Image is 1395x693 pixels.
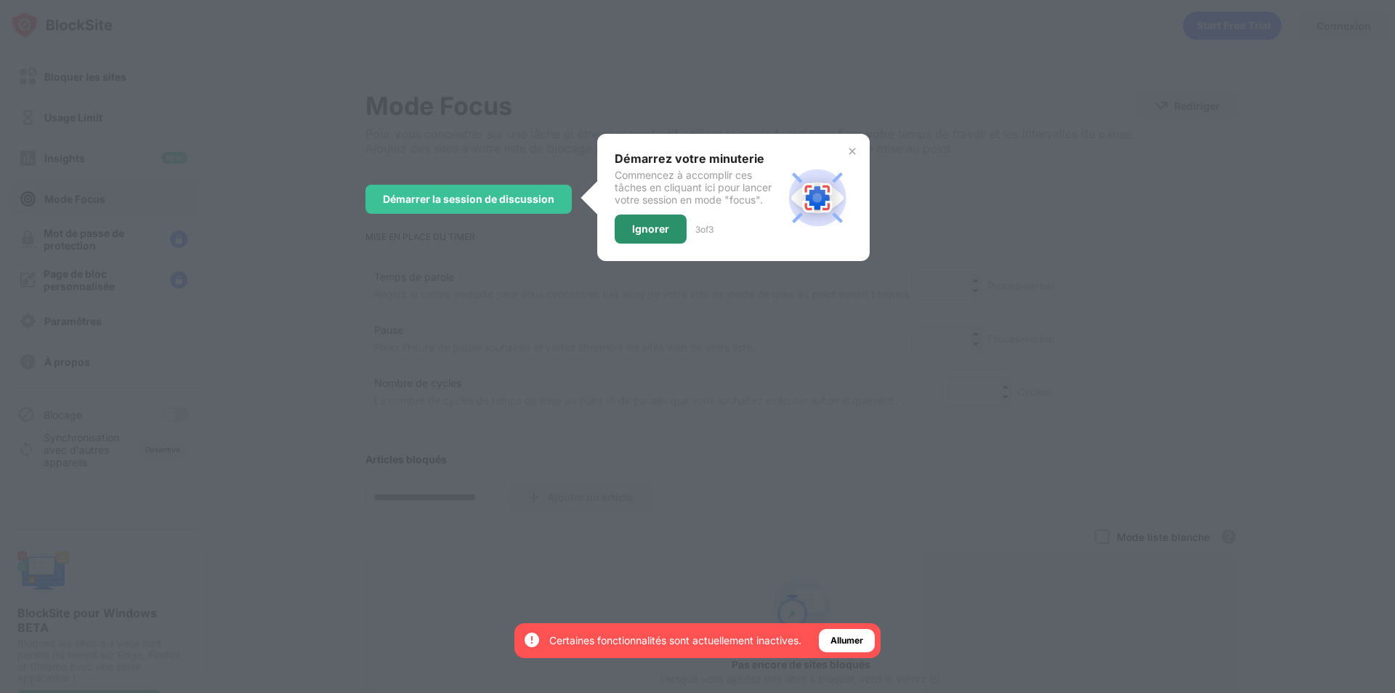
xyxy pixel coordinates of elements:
[615,169,783,206] div: Commencez à accomplir ces tâches en cliquant ici pour lancer votre session en mode "focus".
[830,633,863,648] div: Allumer
[523,631,541,649] img: error-circle-white.svg
[846,145,858,157] img: x-button.svg
[632,223,669,235] div: Ignorer
[383,193,554,205] div: Démarrer la session de discussion
[695,224,713,235] div: 3 of 3
[783,163,852,233] img: focus-mode-session.svg
[615,151,783,166] div: Démarrez votre minuterie
[549,633,801,648] div: Certaines fonctionnalités sont actuellement inactives.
